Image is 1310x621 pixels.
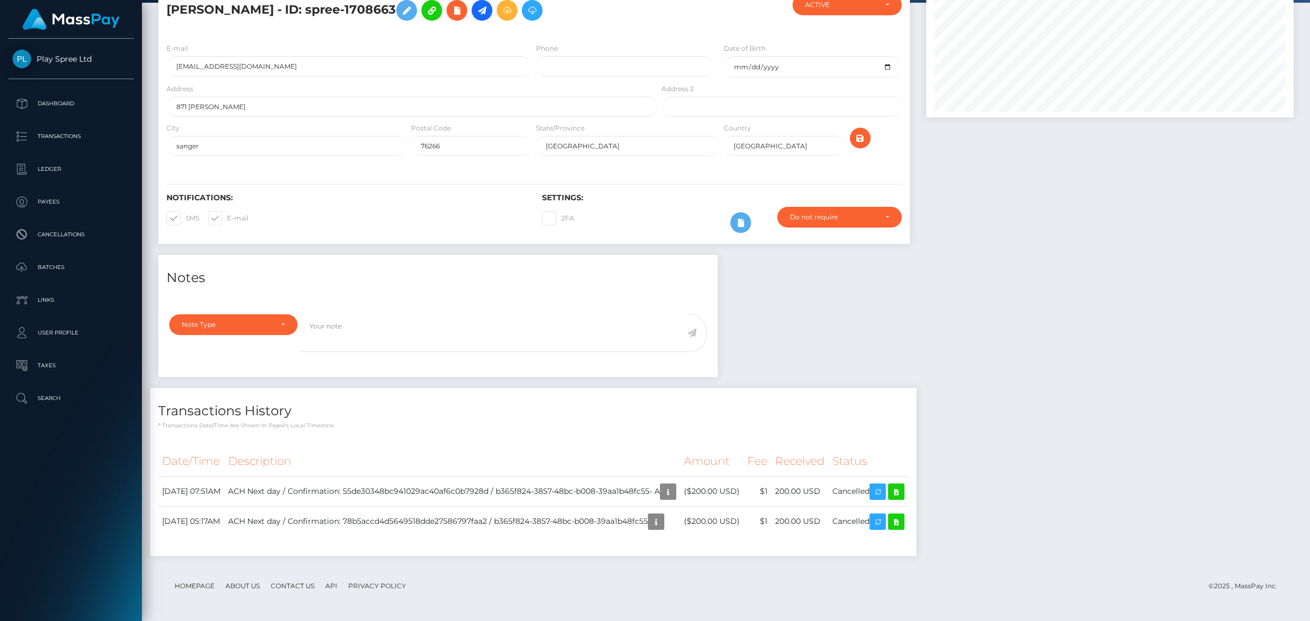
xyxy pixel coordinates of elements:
[662,84,694,94] label: Address 2
[743,446,771,476] th: Fee
[266,577,319,594] a: Contact Us
[790,213,877,222] div: Do not require
[771,476,829,506] td: 200.00 USD
[536,123,585,133] label: State/Province
[13,390,129,407] p: Search
[771,506,829,536] td: 200.00 USD
[22,9,120,30] img: MassPay Logo
[321,577,342,594] a: API
[8,319,134,347] a: User Profile
[8,188,134,216] a: Payees
[13,259,129,276] p: Batches
[8,90,134,117] a: Dashboard
[8,54,134,64] span: Play Spree Ltd
[169,314,297,335] button: Note Type
[344,577,410,594] a: Privacy Policy
[166,84,193,94] label: Address
[13,357,129,374] p: Taxes
[13,95,129,112] p: Dashboard
[743,506,771,536] td: $1
[13,325,129,341] p: User Profile
[224,506,680,536] td: ACH Next day / Confirmation: 78b5accd4d5649518dde27586797faa2 / b365f824-3857-48bc-b008-39aa1b48fc55
[166,193,526,202] h6: Notifications:
[224,446,680,476] th: Description
[224,476,680,506] td: ACH Next day / Confirmation: 55de30348bc941029ac40af6c0b7928d / b365f824-3857-48bc-b008-39aa1b48f...
[158,476,224,506] td: [DATE] 07:51AM
[411,123,451,133] label: Postal Code
[8,221,134,248] a: Cancellations
[158,402,908,421] h4: Transactions History
[158,446,224,476] th: Date/Time
[829,476,908,506] td: Cancelled
[158,421,908,429] p: * Transactions date/time are shown in payee's local timezone
[8,352,134,379] a: Taxes
[166,44,188,53] label: E-mail
[13,292,129,308] p: Links
[8,385,134,412] a: Search
[777,207,902,228] button: Do not require
[13,50,31,68] img: Play Spree Ltd
[743,476,771,506] td: $1
[724,123,751,133] label: Country
[8,254,134,281] a: Batches
[829,446,908,476] th: Status
[166,211,199,225] label: SMS
[8,286,134,314] a: Links
[542,193,901,202] h6: Settings:
[1208,580,1285,592] div: © 2025 , MassPay Inc.
[724,44,766,53] label: Date of Birth
[13,161,129,177] p: Ledger
[829,506,908,536] td: Cancelled
[208,211,248,225] label: E-mail
[680,476,743,506] td: ($200.00 USD)
[166,268,710,288] h4: Notes
[158,506,224,536] td: [DATE] 05:17AM
[8,123,134,150] a: Transactions
[13,128,129,145] p: Transactions
[170,577,219,594] a: Homepage
[536,44,558,53] label: Phone
[221,577,264,594] a: About Us
[166,123,180,133] label: City
[771,446,829,476] th: Received
[182,320,272,329] div: Note Type
[680,506,743,536] td: ($200.00 USD)
[805,1,876,9] div: ACTIVE
[680,446,743,476] th: Amount
[13,226,129,243] p: Cancellations
[8,156,134,183] a: Ledger
[13,194,129,210] p: Payees
[542,211,574,225] label: 2FA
